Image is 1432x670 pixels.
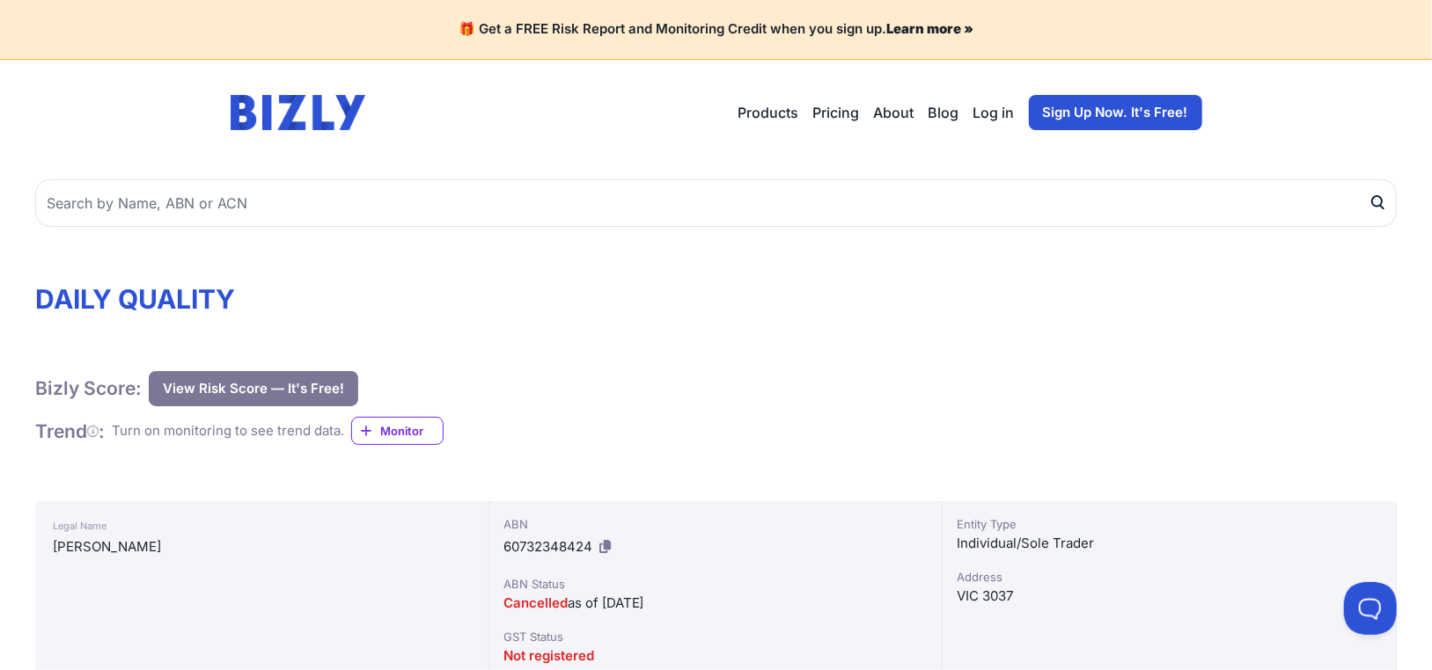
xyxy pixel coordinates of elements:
[929,102,959,123] a: Blog
[957,515,1382,533] div: Entity Type
[503,593,929,614] div: as of [DATE]
[35,179,1397,227] input: Search by Name, ABN or ACN
[1344,582,1397,635] iframe: Toggle Customer Support
[503,575,929,593] div: ABN Status
[149,371,358,406] button: View Risk Score — It's Free!
[503,515,929,533] div: ABN
[21,21,1411,38] h4: 🎁 Get a FREE Risk Report and Monitoring Credit when you sign up.
[351,417,444,445] a: Monitor
[503,538,592,555] span: 60732348424
[53,515,471,536] div: Legal Name
[35,283,1397,315] h1: DAILY QUALITY
[738,102,799,123] button: Products
[957,586,1382,607] div: VIC 3037
[813,102,860,123] a: Pricing
[1029,95,1202,130] a: Sign Up Now. It's Free!
[957,533,1382,554] div: Individual/Sole Trader
[957,568,1382,586] div: Address
[503,594,568,611] span: Cancelled
[35,419,105,443] h1: Trend :
[874,102,914,123] a: About
[886,20,973,37] a: Learn more »
[112,421,344,441] div: Turn on monitoring to see trend data.
[380,422,443,440] span: Monitor
[503,628,929,645] div: GST Status
[973,102,1015,123] a: Log in
[53,536,471,557] div: [PERSON_NAME]
[503,647,594,664] span: Not registered
[35,376,142,400] h1: Bizly Score:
